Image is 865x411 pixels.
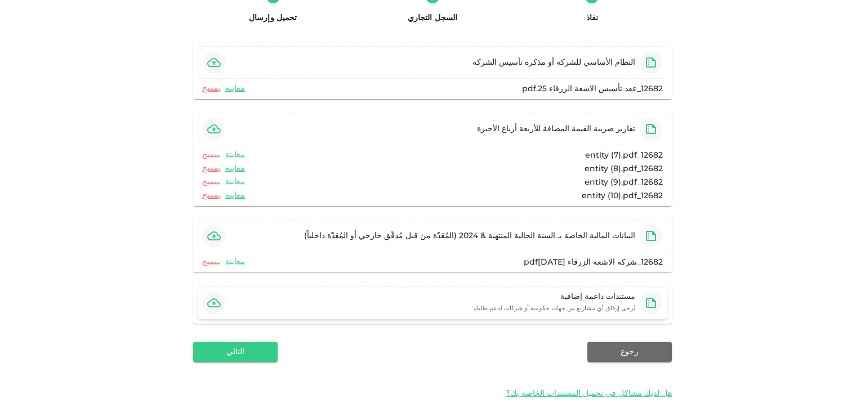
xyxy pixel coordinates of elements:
[582,190,663,202] div: 12682_entity (10).pdf
[585,150,663,161] div: 12682_entity (7).pdf
[225,177,245,187] a: معاينة
[474,291,635,302] div: مستندات داعمة إضافية
[193,342,278,362] button: التالي
[522,83,663,95] div: 12682_عقد تأسيس الاشعة الزرقاء 25.pdf
[304,230,635,242] div: البيانات المالية الخاصة بـ السنة الحالية المنتهية & 2024 (المُعَدّة من قبل مُدقّق خارجي أو المُعَ...
[506,388,672,400] span: هل لديك مشاكل في تحميل المستندات الخاصة بك؟
[202,190,221,201] a: يمسح
[585,163,663,175] div: 12682_entity (8).pdf
[202,257,221,267] a: يمسح
[587,342,672,362] button: رجوع
[586,14,599,22] span: نفاذ
[225,257,245,267] a: معاينة
[585,177,663,188] div: 12682_entity (9).pdf
[202,83,221,94] a: يمسح
[524,257,663,268] div: 12682_شركة الاشعة الزرقاء [DATE]pdf
[472,57,635,68] div: النظام الأساسي للشركة أو مذكرة تأسيس الشركة
[474,306,635,311] small: يُرجى إرفاق أي مشاريع من جهات حكومية أو شركات لدعم طلبك
[202,163,221,174] a: يمسح
[225,190,245,201] a: معاينة
[202,150,221,160] a: يمسح
[193,380,672,407] div: هل لديك مشاكل في تحميل المستندات الخاصة بك؟
[225,83,245,94] a: معاينة
[249,14,297,22] span: تحميل وإرسال
[225,163,245,174] a: معاينة
[477,123,635,135] div: تقارير ضريبة القيمة المضافة للأربعة أرباع الأخيرة
[408,14,458,22] span: السجل التجاري
[225,150,245,160] a: معاينة
[202,177,221,187] a: يمسح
